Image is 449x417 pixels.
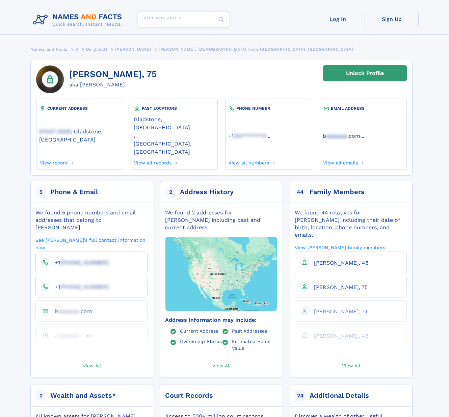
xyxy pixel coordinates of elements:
[35,209,148,231] div: We found 5 phone numbers and email addresses that belong to [PERSON_NAME].
[69,69,157,79] h1: [PERSON_NAME], 75
[309,332,369,339] a: [PERSON_NAME], 48
[134,105,215,112] div: PAST LOCATIONS
[310,391,369,400] div: Additional Details
[165,209,277,231] div: We found 2 addresses for [PERSON_NAME] including past and current address.
[154,217,289,330] img: Map with markers on addresses Carl J De Groodt
[39,128,71,135] span: 97027-0009
[134,140,215,155] a: [GEOGRAPHIC_DATA], [GEOGRAPHIC_DATA]
[314,260,369,266] span: [PERSON_NAME], 48
[83,362,101,368] span: View All
[86,45,107,53] a: De groodt
[30,11,128,29] img: Logo Names and Facts
[50,391,116,400] div: Wealth and Assets*
[75,45,79,53] a: D
[314,333,369,339] span: [PERSON_NAME], 48
[232,338,278,350] a: Estimated Home Value
[346,66,384,81] div: Unlock Profile
[295,187,306,198] span: 44
[165,316,277,324] div: Address information may include:
[49,283,109,290] a: +1[PHONE_NUMBER]
[115,45,151,53] a: [PERSON_NAME]
[27,354,156,377] a: View All
[39,128,120,143] a: 97027-0009, Gladstone, [GEOGRAPHIC_DATA]
[50,187,98,197] div: Phone & Email
[228,105,309,112] div: PHONE NUMBER
[323,158,358,165] a: View all emails
[138,11,229,27] input: search input
[287,354,416,377] a: View All
[232,328,267,333] a: Past Addresses
[58,308,79,314] span: aaaaaaa
[213,11,229,28] button: Search Button
[69,81,157,89] div: aka [PERSON_NAME]
[309,284,368,290] a: [PERSON_NAME], 75
[228,158,269,165] a: View all numbers
[49,308,92,314] a: baaaaaaa.com
[310,187,365,197] div: Family Members
[35,237,148,251] a: See [PERSON_NAME]'s full contact information now
[295,390,306,401] span: 24
[39,158,68,165] a: View record
[180,328,218,333] a: Current Address
[314,308,368,315] span: [PERSON_NAME], 74
[323,65,407,81] a: Unlock Profile
[75,47,79,52] span: D
[180,338,222,344] a: Ownership Status
[295,244,385,251] a: View [PERSON_NAME] family members
[30,45,68,53] a: Names and Facts
[212,362,231,368] span: View All
[180,187,234,197] div: Address History
[323,105,404,112] div: EMAIL ADDRESS
[35,390,46,401] span: 2
[49,259,109,265] a: +1[PHONE_NUMBER]
[134,158,172,165] a: View all records
[365,11,419,27] a: Sign Up
[309,259,369,266] a: [PERSON_NAME], 48
[39,105,120,112] div: CURRENT ADDRESS
[309,308,368,314] a: [PERSON_NAME], 74
[49,332,92,338] a: aaaaaaaa.com
[60,259,109,266] span: [PHONE_NUMBER]
[165,187,176,198] span: 2
[86,47,107,52] span: De groodt
[35,187,46,198] span: 5
[134,115,215,131] a: Gladstone, [GEOGRAPHIC_DATA]
[323,132,360,139] a: baaaaaaa.com
[60,284,109,290] span: [PHONE_NUMBER]
[228,133,309,139] a: ...
[326,133,347,139] span: aaaaaaa
[311,11,365,27] a: Log In
[157,354,286,377] a: View All
[58,332,79,339] span: aaaaaaa
[314,284,368,290] span: [PERSON_NAME], 75
[165,391,213,400] div: Court Records
[295,209,407,239] div: We found 44 relatives for [PERSON_NAME] including their date of birth, location, phone numbers, a...
[323,133,404,139] a: ...
[342,362,360,368] span: View All
[115,47,151,52] span: [PERSON_NAME]
[134,112,215,158] div: ,
[159,47,353,52] span: [PERSON_NAME], [DEMOGRAPHIC_DATA] from [GEOGRAPHIC_DATA], [GEOGRAPHIC_DATA]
